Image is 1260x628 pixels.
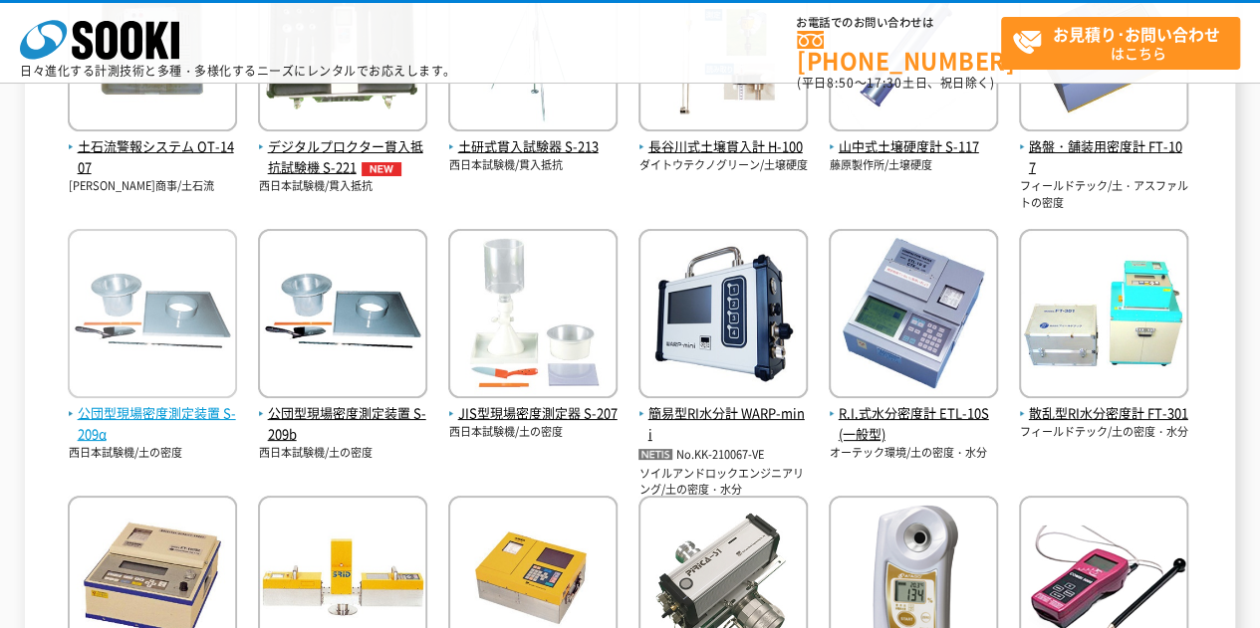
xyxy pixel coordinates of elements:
[258,445,427,462] p: 西日本試験機/土の密度
[1053,22,1220,46] strong: お見積り･お問い合わせ
[258,116,427,178] a: デジタルプロクター貫入抵抗試験機 S-221NEW
[1019,116,1188,178] a: 路盤・舗装用密度計 FT-107
[638,445,808,466] p: No.KK-210067-VE
[448,157,618,174] p: 西日本試験機/貫入抵抗
[68,178,237,195] p: [PERSON_NAME]商事/土石流
[829,116,998,158] a: 山中式土壌硬度計 S-117
[867,74,902,92] span: 17:30
[638,466,808,499] p: ソイルアンドロックエンジニアリング/土の密度・水分
[1019,136,1188,178] span: 路盤・舗装用密度計 FT-107
[68,445,237,462] p: 西日本試験機/土の密度
[638,383,808,445] a: 簡易型RI水分計 WARP-mini
[68,229,237,403] img: S-209α
[829,403,998,445] span: R.I.式水分密度計 ETL-10S(一般型)
[1019,403,1188,424] span: 散乱型RI水分密度計 FT-301
[448,424,618,441] p: 西日本試験機/土の密度
[829,445,998,462] p: オーテック環境/土の密度・水分
[1001,17,1240,70] a: お見積り･お問い合わせはこちら
[638,229,808,403] img: WARP-mini
[20,65,456,77] p: 日々進化する計測技術と多種・多様化するニーズにレンタルでお応えします。
[258,178,427,195] p: 西日本試験機/貫入抵抗
[1019,229,1188,403] img: FT-301
[829,136,998,157] span: 山中式土壌硬度計 S-117
[448,136,618,157] span: 土研式貫入試験器 S-213
[1019,424,1188,441] p: フィールドテック/土の密度・水分
[797,31,1001,72] a: [PHONE_NUMBER]
[258,136,427,178] span: デジタルプロクター貫入抵抗試験機 S-221
[829,383,998,445] a: R.I.式水分密度計 ETL-10S(一般型)
[829,229,998,403] img: ETL-10S(一般型)
[448,116,618,158] a: 土研式貫入試験器 S-213
[1012,18,1239,68] span: はこちら
[68,116,237,178] a: 土石流警報システム OT-1407
[797,17,1001,29] span: お電話でのお問い合わせは
[68,403,237,445] span: 公団型現場密度測定装置 S-209α
[448,383,618,425] a: JIS型現場密度測定器 S-207
[638,116,808,158] a: 長谷川式土壌貫入計 H-100
[258,403,427,445] span: 公団型現場密度測定装置 S-209b
[1019,383,1188,425] a: 散乱型RI水分密度計 FT-301
[258,229,427,403] img: S-209b
[68,383,237,445] a: 公団型現場密度測定装置 S-209α
[68,136,237,178] span: 土石流警報システム OT-1407
[1019,178,1188,211] p: フィールドテック/土・アスファルトの密度
[829,157,998,174] p: 藤原製作所/土壌硬度
[357,162,406,176] img: NEW
[797,74,994,92] span: (平日 ～ 土日、祝日除く)
[448,403,618,424] span: JIS型現場密度測定器 S-207
[638,157,808,174] p: ダイトウテクノグリーン/土壌硬度
[638,136,808,157] span: 長谷川式土壌貫入計 H-100
[638,403,808,445] span: 簡易型RI水分計 WARP-mini
[827,74,855,92] span: 8:50
[448,229,618,403] img: S-207
[258,383,427,445] a: 公団型現場密度測定装置 S-209b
